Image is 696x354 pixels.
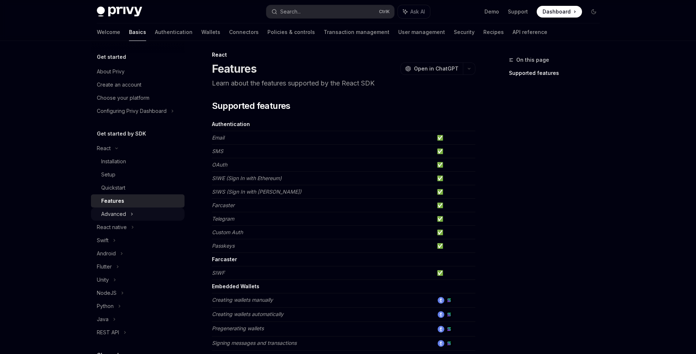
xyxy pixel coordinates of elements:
[454,23,475,41] a: Security
[434,131,475,145] td: ✅
[434,172,475,185] td: ✅
[101,170,115,179] div: Setup
[398,5,430,18] button: Ask AI
[97,107,167,115] div: Configuring Privy Dashboard
[434,266,475,280] td: ✅
[212,202,235,208] em: Farcaster
[97,7,142,17] img: dark logo
[438,326,444,332] img: ethereum.png
[212,161,227,168] em: OAuth
[91,65,185,78] a: About Privy
[97,223,127,232] div: React native
[446,311,452,318] img: solana.png
[97,129,146,138] h5: Get started by SDK
[434,212,475,226] td: ✅
[379,9,390,15] span: Ctrl K
[97,80,141,89] div: Create an account
[212,62,257,75] h1: Features
[212,175,282,181] em: SIWE (Sign In with Ethereum)
[508,8,528,15] a: Support
[434,226,475,239] td: ✅
[229,23,259,41] a: Connectors
[212,134,224,141] em: Email
[212,229,243,235] em: Custom Auth
[266,5,394,18] button: Search...CtrlK
[91,155,185,168] a: Installation
[97,144,111,153] div: React
[212,297,273,303] em: Creating wallets manually
[410,8,425,15] span: Ask AI
[588,6,600,18] button: Toggle dark mode
[446,326,452,332] img: solana.png
[324,23,389,41] a: Transaction management
[509,67,605,79] a: Supported features
[438,311,444,318] img: ethereum.png
[267,23,315,41] a: Policies & controls
[129,23,146,41] a: Basics
[212,148,223,154] em: SMS
[212,216,234,222] em: Telegram
[91,194,185,208] a: Features
[97,67,125,76] div: About Privy
[212,100,290,112] span: Supported features
[97,262,112,271] div: Flutter
[543,8,571,15] span: Dashboard
[101,183,125,192] div: Quickstart
[280,7,301,16] div: Search...
[91,91,185,104] a: Choose your platform
[513,23,547,41] a: API reference
[155,23,193,41] a: Authentication
[97,249,116,258] div: Android
[97,315,109,324] div: Java
[516,56,549,64] span: On this page
[438,340,444,347] img: ethereum.png
[434,158,475,172] td: ✅
[212,325,264,331] em: Pregenerating wallets
[212,256,237,262] strong: Farcaster
[446,340,452,347] img: solana.png
[446,297,452,304] img: solana.png
[97,94,149,102] div: Choose your platform
[483,23,504,41] a: Recipes
[91,78,185,91] a: Create an account
[414,65,459,72] span: Open in ChatGPT
[97,23,120,41] a: Welcome
[212,311,284,317] em: Creating wallets automatically
[212,78,475,88] p: Learn about the features supported by the React SDK
[212,189,301,195] em: SIWS (Sign In with [PERSON_NAME])
[212,243,235,249] em: Passkeys
[398,23,445,41] a: User management
[212,340,297,346] em: Signing messages and transactions
[438,297,444,304] img: ethereum.png
[101,210,126,218] div: Advanced
[434,199,475,212] td: ✅
[97,53,126,61] h5: Get started
[97,289,117,297] div: NodeJS
[212,270,225,276] em: SIWF
[91,181,185,194] a: Quickstart
[212,51,475,58] div: React
[400,62,463,75] button: Open in ChatGPT
[434,145,475,158] td: ✅
[97,328,119,337] div: REST API
[101,197,124,205] div: Features
[97,236,109,245] div: Swift
[212,121,250,127] strong: Authentication
[97,302,114,311] div: Python
[91,168,185,181] a: Setup
[101,157,126,166] div: Installation
[484,8,499,15] a: Demo
[212,283,259,289] strong: Embedded Wallets
[434,239,475,253] td: ✅
[97,275,109,284] div: Unity
[537,6,582,18] a: Dashboard
[434,185,475,199] td: ✅
[201,23,220,41] a: Wallets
